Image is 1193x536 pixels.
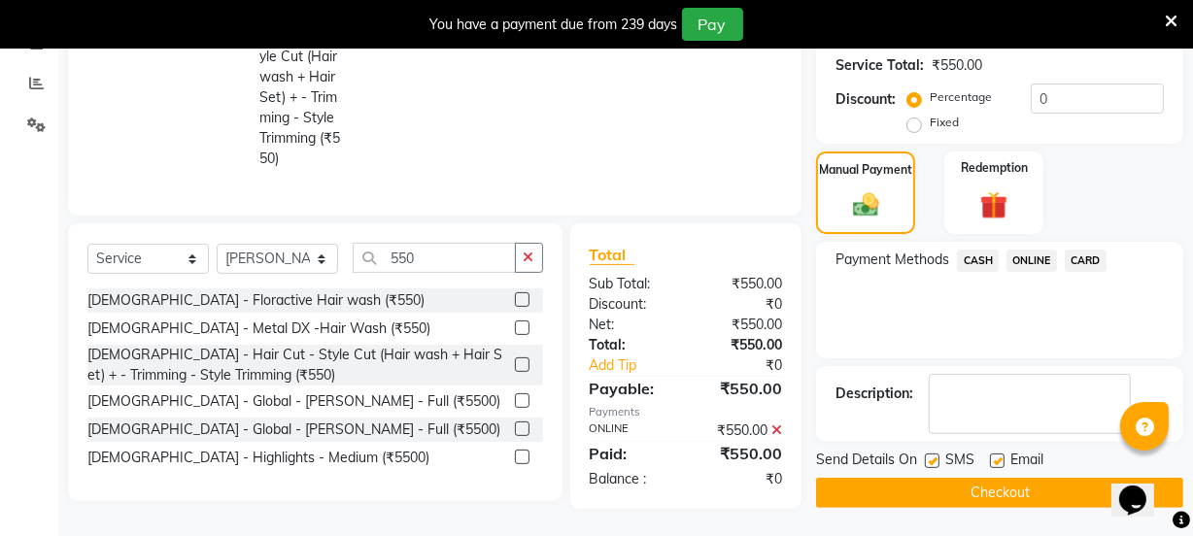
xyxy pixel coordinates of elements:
span: Payment Methods [835,250,949,270]
button: Checkout [816,478,1183,508]
span: Email [1010,450,1043,474]
div: ₹550.00 [686,442,797,465]
div: Total: [575,335,686,355]
div: ₹0 [704,355,797,376]
div: Paid: [575,442,686,465]
span: SMS [945,450,974,474]
div: ₹550.00 [686,274,797,294]
div: ₹550.00 [686,377,797,400]
div: ₹0 [686,294,797,315]
div: You have a payment due from 239 days [430,15,678,35]
div: [DEMOGRAPHIC_DATA] - Hair Cut - Style Cut (Hair wash + Hair Set) + - Trimming - Style Trimming (₹... [87,345,507,385]
div: [DEMOGRAPHIC_DATA] - Metal DX -Hair Wash (₹550) [87,318,430,339]
label: Redemption [961,159,1028,177]
div: [DEMOGRAPHIC_DATA] - Highlights - Medium (₹5500) [87,448,429,468]
input: Search or Scan [353,243,516,273]
span: CASH [957,250,999,272]
div: Net: [575,315,686,335]
label: Percentage [930,88,992,106]
img: _gift.svg [971,188,1016,222]
div: [DEMOGRAPHIC_DATA] - Global - [PERSON_NAME] - Full (₹5500) [87,391,500,412]
img: _cash.svg [845,190,887,220]
span: CARD [1065,250,1107,272]
a: Add Tip [575,355,704,376]
label: Manual Payment [819,161,912,179]
button: Pay [682,8,743,41]
div: ₹0 [686,469,797,489]
label: Fixed [930,114,959,131]
span: ONLINE [1006,250,1057,272]
div: ₹550.00 [686,420,797,441]
div: Discount: [575,294,686,315]
div: ₹550.00 [932,55,982,76]
iframe: chat widget [1111,458,1174,517]
div: [DEMOGRAPHIC_DATA] - Global - [PERSON_NAME] - Full (₹5500) [87,419,500,440]
span: Send Details On [816,450,917,474]
div: Payable: [575,377,686,400]
div: ₹550.00 [686,335,797,355]
div: Payments [590,404,783,420]
div: ₹550.00 [686,315,797,335]
div: Service Total: [835,55,924,76]
div: [DEMOGRAPHIC_DATA] - Floractive Hair wash (₹550) [87,290,425,311]
div: Description: [835,384,913,404]
div: Discount: [835,89,896,110]
div: Balance : [575,469,686,489]
div: ONLINE [575,420,686,441]
div: Sub Total: [575,274,686,294]
span: Total [590,245,634,265]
